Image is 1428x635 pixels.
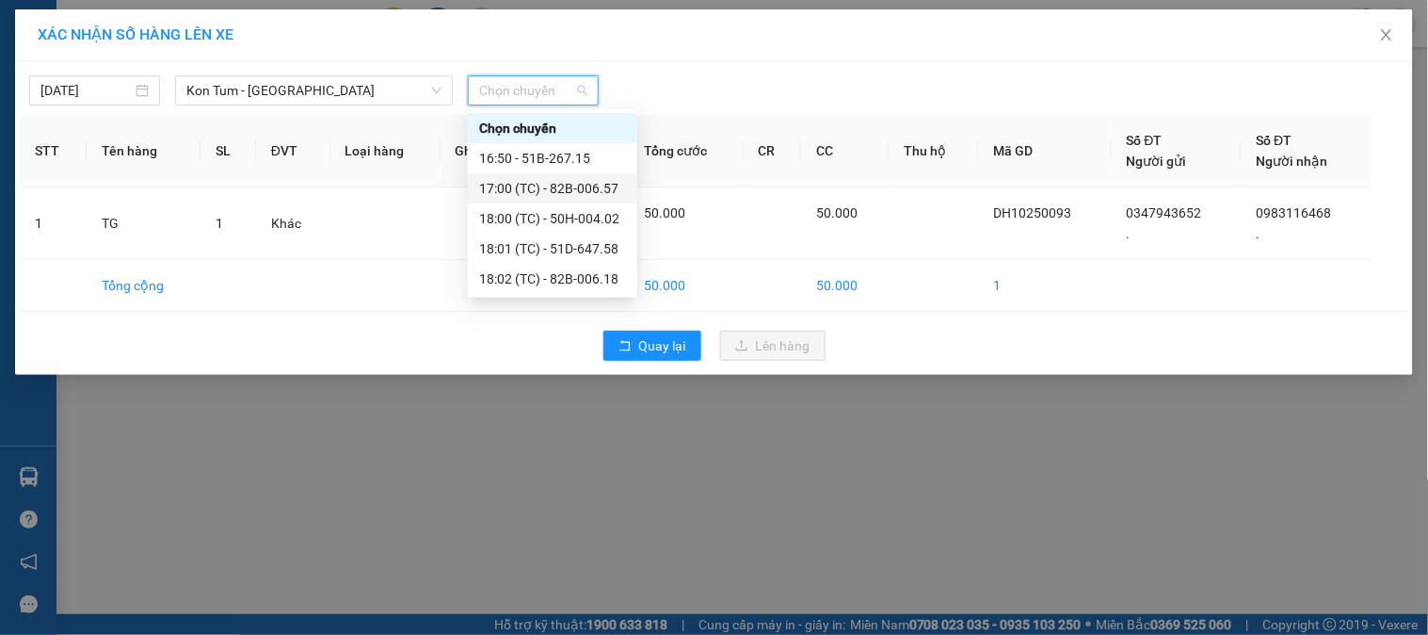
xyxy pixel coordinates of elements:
[20,115,87,187] th: STT
[629,260,744,312] td: 50.000
[994,205,1072,220] span: DH10250093
[479,178,626,199] div: 17:00 (TC) - 82B-006.57
[629,115,744,187] th: Tổng cước
[216,216,223,231] span: 1
[890,115,979,187] th: Thu hộ
[979,115,1112,187] th: Mã GD
[1257,133,1292,148] span: Số ĐT
[87,115,201,187] th: Tên hàng
[479,269,626,289] div: 18:02 (TC) - 82B-006.18
[1379,27,1394,42] span: close
[441,115,533,187] th: Ghi chú
[644,205,685,220] span: 50.000
[479,238,626,259] div: 18:01 (TC) - 51D-647.58
[38,25,233,43] span: XÁC NHẬN SỐ HÀNG LÊN XE
[87,260,201,312] td: Tổng cộng
[479,208,626,229] div: 18:00 (TC) - 50H-004.02
[720,331,826,361] button: uploadLên hàng
[618,339,632,354] span: rollback
[1257,154,1328,169] span: Người nhận
[1360,9,1413,62] button: Close
[479,148,626,169] div: 16:50 - 51B-267.15
[1127,133,1163,148] span: Số ĐT
[468,113,637,143] div: Chọn chuyến
[87,187,201,260] td: TG
[1127,226,1131,241] span: .
[801,115,889,187] th: CC
[744,115,802,187] th: CR
[479,76,587,105] span: Chọn chuyến
[1127,154,1187,169] span: Người gửi
[639,335,686,356] span: Quay lại
[479,118,626,138] div: Chọn chuyến
[256,115,330,187] th: ĐVT
[186,76,441,105] span: Kon Tum - Sài Gòn
[603,331,701,361] button: rollbackQuay lại
[431,85,442,96] span: down
[256,187,330,260] td: Khác
[1257,205,1332,220] span: 0983116468
[40,80,132,101] input: 14/10/2025
[1257,226,1260,241] span: .
[979,260,1112,312] td: 1
[330,115,441,187] th: Loại hàng
[816,205,858,220] span: 50.000
[801,260,889,312] td: 50.000
[20,187,87,260] td: 1
[1127,205,1202,220] span: 0347943652
[201,115,256,187] th: SL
